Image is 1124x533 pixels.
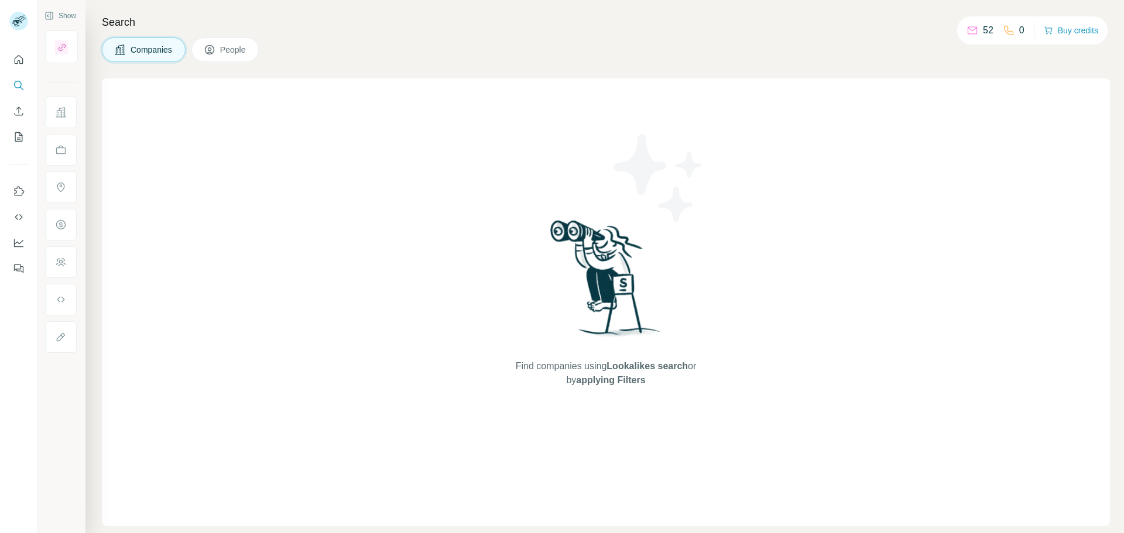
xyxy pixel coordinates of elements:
p: 0 [1019,23,1024,37]
button: Buy credits [1044,22,1098,39]
button: Show [36,7,84,25]
button: Use Surfe on LinkedIn [9,181,28,202]
span: Lookalikes search [606,361,688,371]
span: Find companies using or by [512,359,700,387]
button: Use Surfe API [9,207,28,228]
span: applying Filters [576,375,645,385]
span: People [220,44,247,56]
button: Search [9,75,28,96]
button: Enrich CSV [9,101,28,122]
span: Companies [131,44,173,56]
button: Feedback [9,258,28,279]
button: Dashboard [9,232,28,253]
button: My lists [9,126,28,147]
p: 52 [983,23,993,37]
img: Surfe Illustration - Woman searching with binoculars [545,217,667,348]
h4: Search [102,14,1110,30]
button: Quick start [9,49,28,70]
img: Surfe Illustration - Stars [606,125,711,231]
